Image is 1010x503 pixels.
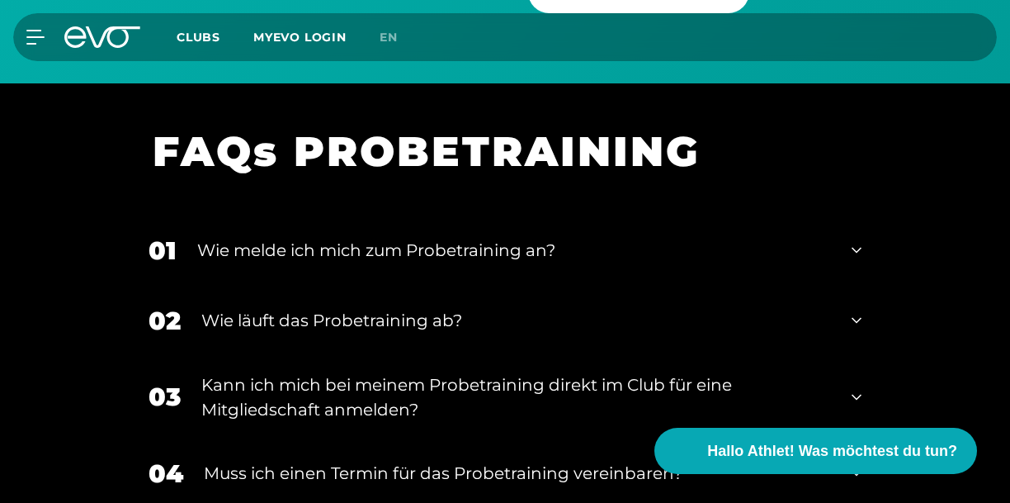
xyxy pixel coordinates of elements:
div: Wie melde ich mich zum Probetraining an? [197,238,831,263]
h1: FAQs PROBETRAINING [153,125,837,178]
a: Clubs [177,29,253,45]
div: Muss ich einen Termin für das Probetraining vereinbaren? [204,461,831,486]
a: MYEVO LOGIN [253,30,347,45]
div: 03 [149,378,181,415]
span: Clubs [177,30,220,45]
div: Kann ich mich bei meinem Probetraining direkt im Club für eine Mitgliedschaft anmelden? [201,373,831,422]
div: Wie läuft das Probetraining ab? [201,308,831,333]
button: Hallo Athlet! Was möchtest du tun? [654,428,977,474]
span: Hallo Athlet! Was möchtest du tun? [707,440,957,463]
div: 01 [149,232,177,269]
div: 02 [149,302,181,339]
a: en [380,28,418,47]
div: 04 [149,455,183,492]
span: en [380,30,398,45]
